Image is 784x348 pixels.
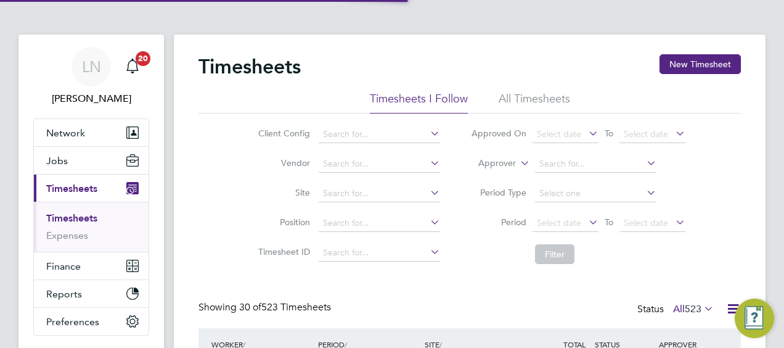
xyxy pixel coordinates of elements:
[471,128,526,139] label: Approved On
[659,54,741,74] button: New Timesheet
[46,316,99,328] span: Preferences
[319,155,440,173] input: Search for...
[33,91,149,106] span: Lucy North
[601,214,617,230] span: To
[535,185,656,202] input: Select one
[198,301,333,314] div: Showing
[136,51,150,66] span: 20
[46,127,85,139] span: Network
[624,217,668,228] span: Select date
[46,260,81,272] span: Finance
[537,128,581,139] span: Select date
[46,183,97,194] span: Timesheets
[255,246,310,257] label: Timesheet ID
[460,157,516,170] label: Approver
[685,303,701,315] span: 523
[46,288,82,300] span: Reports
[471,187,526,198] label: Period Type
[537,217,581,228] span: Select date
[34,175,149,202] button: Timesheets
[34,308,149,335] button: Preferences
[471,217,526,228] label: Period
[255,187,310,198] label: Site
[120,47,145,86] a: 20
[499,91,570,114] li: All Timesheets
[198,54,301,79] h2: Timesheets
[239,301,331,313] span: 523 Timesheets
[735,299,774,338] button: Engage Resource Center
[239,301,261,313] span: 30 of
[33,47,149,106] a: LN[PERSON_NAME]
[319,215,440,232] input: Search for...
[319,126,440,143] input: Search for...
[319,244,440,262] input: Search for...
[82,59,101,75] span: LN
[46,212,97,224] a: Timesheets
[535,155,656,173] input: Search for...
[34,202,149,252] div: Timesheets
[34,147,149,174] button: Jobs
[34,119,149,146] button: Network
[637,301,716,318] div: Status
[255,157,310,168] label: Vendor
[46,155,68,167] span: Jobs
[255,128,310,139] label: Client Config
[673,303,714,315] label: All
[535,244,574,264] button: Filter
[255,217,310,228] label: Position
[370,91,468,114] li: Timesheets I Follow
[34,252,149,280] button: Finance
[319,185,440,202] input: Search for...
[46,230,88,241] a: Expenses
[34,280,149,307] button: Reports
[601,125,617,141] span: To
[624,128,668,139] span: Select date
